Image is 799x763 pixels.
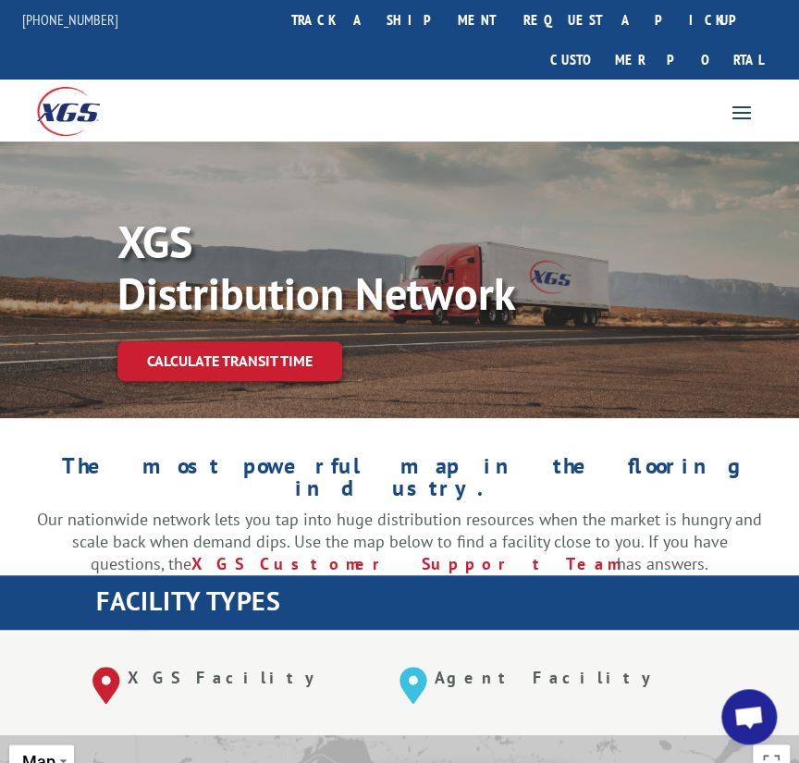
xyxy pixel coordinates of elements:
p: Our nationwide network lets you tap into huge distribution resources when the market is hungry an... [37,509,762,574]
a: [PHONE_NUMBER] [22,10,118,29]
p: XGS Distribution Network [117,215,672,319]
a: Customer Portal [536,40,777,80]
h1: The most powerful map in the flooring industry. [37,455,762,509]
p: XGS Facility [128,667,372,689]
div: Open chat [721,689,777,745]
h1: FACILITY TYPES [96,588,799,623]
a: XGS Customer Support Team [191,553,617,574]
a: Calculate transit time [117,341,342,381]
p: Agent Facility [435,667,679,689]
